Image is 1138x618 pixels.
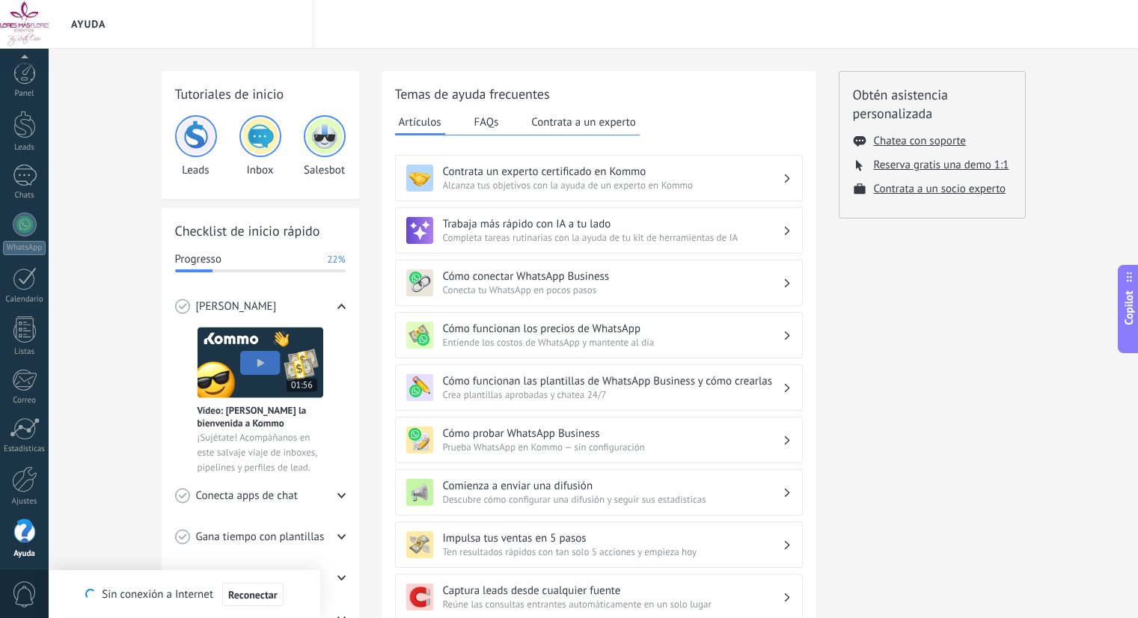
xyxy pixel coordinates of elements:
span: Descubre cómo configurar una difusión y seguir sus estadísticas [443,493,783,506]
div: Inbox [239,115,281,177]
span: Crea plantillas aprobadas y chatea 24/7 [443,388,783,401]
div: Listas [3,347,46,357]
h3: Cómo funcionan los precios de WhatsApp [443,322,783,336]
div: Ayuda [3,549,46,559]
span: Reúne las consultas entrantes automáticamente en un solo lugar [443,598,783,611]
h3: Cómo probar WhatsApp Business [443,426,783,441]
span: Vídeo: [PERSON_NAME] la bienvenida a Kommo [198,404,323,429]
button: Chatea con soporte [874,134,966,148]
span: Conecta apps de chat [196,489,298,504]
h2: Obtén asistencia personalizada [853,85,1012,123]
div: Correo [3,396,46,406]
h3: Cómo conectar WhatsApp Business [443,269,783,284]
span: Reconectar [228,590,278,600]
div: Ajustes [3,497,46,507]
div: Calendario [3,295,46,305]
button: Reserva gratis una demo 1:1 [874,158,1009,172]
span: Ten resultados rápidos con tan solo 5 acciones y empieza hoy [443,545,783,558]
h3: Trabaja más rápido con IA a tu lado [443,217,783,231]
div: Panel [3,89,46,99]
span: Entiende los costos de WhatsApp y mantente al día [443,336,783,349]
span: ¡Sujétate! Acompáñanos en este salvaje viaje de inboxes, pipelines y perfiles de lead. [198,430,323,475]
div: Leads [175,115,217,177]
span: Gana tiempo con plantillas [196,530,325,545]
h3: Captura leads desde cualquier fuente [443,584,783,598]
img: Meet video [198,327,323,398]
div: Sin conexión a Internet [85,582,283,607]
div: Salesbot [304,115,346,177]
div: Chats [3,191,46,201]
button: Contrata a un experto [527,111,639,133]
span: 22% [327,252,345,267]
h2: Temas de ayuda frecuentes [395,85,803,103]
div: Leads [3,143,46,153]
h3: Contrata un experto certificado en Kommo [443,165,783,179]
span: Progresso [175,252,221,267]
div: WhatsApp [3,241,46,255]
div: Estadísticas [3,444,46,454]
span: Prueba WhatsApp en Kommo — sin configuración [443,441,783,453]
button: Artículos [395,111,445,135]
span: Conecta tu WhatsApp en pocos pasos [443,284,783,296]
span: [PERSON_NAME] [196,299,277,314]
h2: Tutoriales de inicio [175,85,346,103]
h3: Cómo funcionan las plantillas de WhatsApp Business y cómo crearlas [443,374,783,388]
h2: Checklist de inicio rápido [175,221,346,240]
button: Reconectar [222,583,284,607]
span: Copilot [1122,291,1137,325]
span: Completa tareas rutinarias con la ayuda de tu kit de herramientas de IA [443,231,783,244]
span: Alcanza tus objetivos con la ayuda de un experto en Kommo [443,179,783,192]
h3: Impulsa tus ventas en 5 pasos [443,531,783,545]
button: Contrata a un socio experto [874,182,1006,196]
button: FAQs [471,111,503,133]
h3: Comienza a enviar una difusión [443,479,783,493]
